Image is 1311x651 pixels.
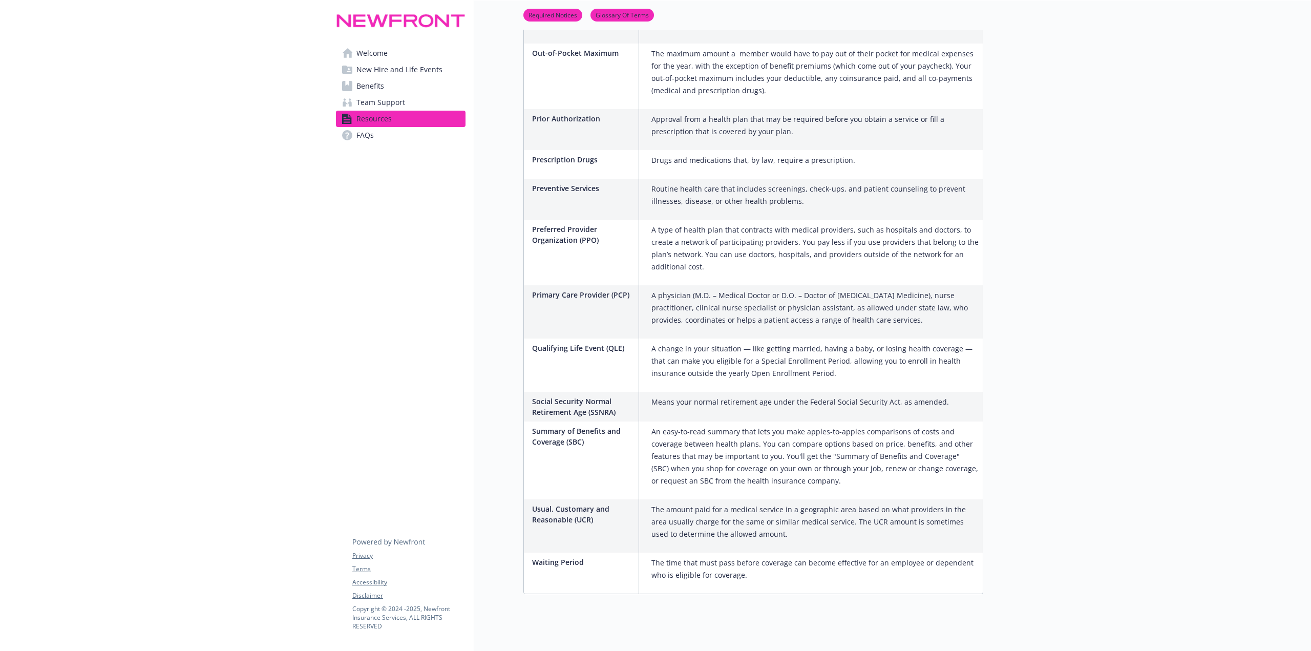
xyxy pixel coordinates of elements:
span: FAQs [356,127,374,143]
p: Out-of-Pocket Maximum [532,48,635,58]
span: Resources [356,111,392,127]
p: Drugs and medications that, by law, require a prescription. [651,154,855,166]
p: A type of health plan that contracts with medical providers, such as hospitals and doctors, to cr... [651,224,979,273]
a: FAQs [336,127,466,143]
p: Waiting Period [532,557,635,568]
p: Primary Care Provider (PCP) [532,289,635,300]
p: Prior Authorization [532,113,635,124]
a: Privacy [352,551,465,560]
span: Benefits [356,78,384,94]
a: Team Support [336,94,466,111]
p: Preventive Services [532,183,635,194]
p: A physician (M.D. – Medical Doctor or D.O. – Doctor of [MEDICAL_DATA] Medicine), nurse practition... [651,289,979,326]
p: Routine health care that includes screenings, check-ups, and patient counseling to prevent illnes... [651,183,979,207]
a: Disclaimer [352,591,465,600]
a: New Hire and Life Events [336,61,466,78]
p: Qualifying Life Event (QLE) [532,343,635,353]
a: Required Notices [523,10,582,19]
span: Welcome [356,45,388,61]
p: A change in your situation — like getting married, having a baby, or losing health coverage — tha... [651,343,979,380]
p: Prescription Drugs [532,154,635,165]
p: An easy-to-read summary that lets you make apples-to-apples comparisons of costs and coverage bet... [651,426,979,487]
p: Preferred Provider Organization (PPO) [532,224,635,245]
p: Means your normal retirement age under the Federal Social Security Act, as amended. [651,396,949,408]
p: Usual, Customary and Reasonable (UCR) [532,503,635,525]
p: The amount paid for a medical service in a geographic area based on what providers in the area us... [651,503,979,540]
p: Social Security Normal Retirement Age (SSNRA) [532,396,635,417]
span: Team Support [356,94,405,111]
a: Terms [352,564,465,574]
a: Resources [336,111,466,127]
p: The maximum amount a member would have to pay out of their pocket for medical expenses for the ye... [651,48,979,97]
span: New Hire and Life Events [356,61,442,78]
p: The time that must pass before coverage can become effective for an employee or dependent who is ... [651,557,979,581]
p: Approval from a health plan that may be required before you obtain a service or fill a prescripti... [651,113,979,138]
a: Welcome [336,45,466,61]
p: Copyright © 2024 - 2025 , Newfront Insurance Services, ALL RIGHTS RESERVED [352,604,465,631]
a: Accessibility [352,578,465,587]
p: Summary of Benefits and Coverage (SBC) [532,426,635,447]
a: Glossary Of Terms [590,10,654,19]
a: Benefits [336,78,466,94]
